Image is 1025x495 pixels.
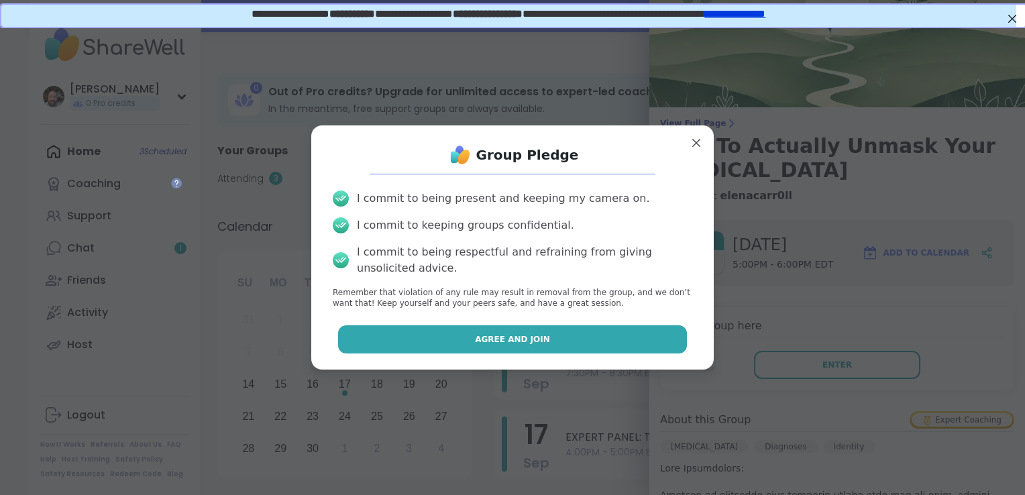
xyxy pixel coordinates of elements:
[357,217,574,233] div: I commit to keeping groups confidential.
[357,244,692,276] div: I commit to being respectful and refraining from giving unsolicited advice.
[338,325,688,353] button: Agree and Join
[447,142,474,168] img: ShareWell Logo
[476,146,579,164] h1: Group Pledge
[171,178,182,188] iframe: Spotlight
[333,287,692,310] p: Remember that violation of any rule may result in removal from the group, and we don’t want that!...
[475,333,550,345] span: Agree and Join
[357,190,649,207] div: I commit to being present and keeping my camera on.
